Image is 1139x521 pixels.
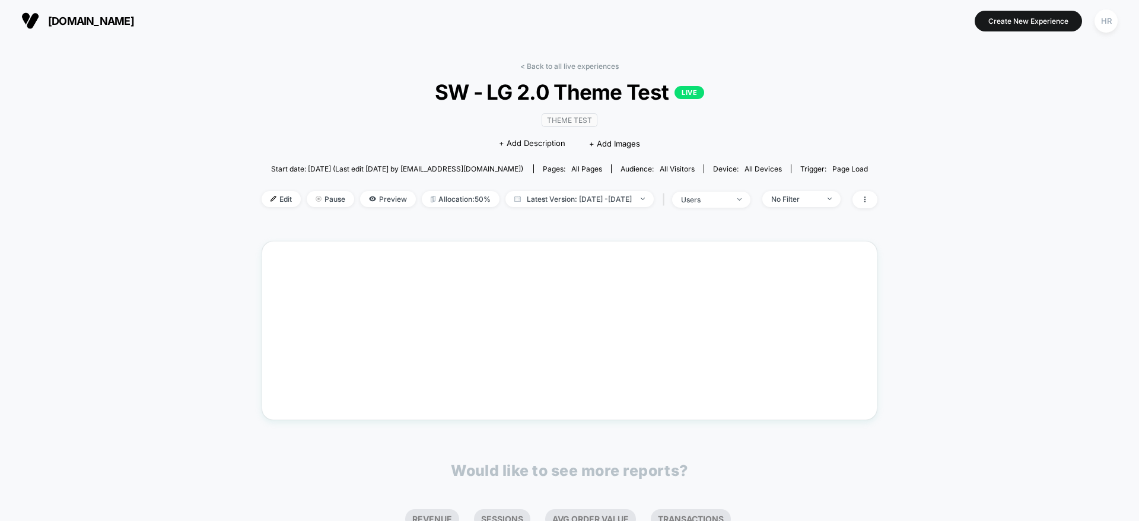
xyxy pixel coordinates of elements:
[737,198,742,201] img: end
[316,196,322,202] img: end
[271,164,523,173] span: Start date: [DATE] (Last edit [DATE] by [EMAIL_ADDRESS][DOMAIN_NAME])
[542,113,597,127] span: Theme Test
[675,86,704,99] p: LIVE
[431,196,435,202] img: rebalance
[641,198,645,200] img: end
[307,191,354,207] span: Pause
[271,196,276,202] img: edit
[292,80,847,104] span: SW - LG 2.0 Theme Test
[832,164,868,173] span: Page Load
[505,191,654,207] span: Latest Version: [DATE] - [DATE]
[520,62,619,71] a: < Back to all live experiences
[621,164,695,173] div: Audience:
[681,195,728,204] div: users
[360,191,416,207] span: Preview
[745,164,782,173] span: all devices
[1095,9,1118,33] div: HR
[660,164,695,173] span: All Visitors
[800,164,868,173] div: Trigger:
[771,195,819,204] div: No Filter
[543,164,602,173] div: Pages:
[514,196,521,202] img: calendar
[704,164,791,173] span: Device:
[571,164,602,173] span: all pages
[262,191,301,207] span: Edit
[589,139,640,148] span: + Add Images
[1091,9,1121,33] button: HR
[422,191,499,207] span: Allocation: 50%
[21,12,39,30] img: Visually logo
[660,191,672,208] span: |
[18,11,138,30] button: [DOMAIN_NAME]
[499,138,565,150] span: + Add Description
[48,15,134,27] span: [DOMAIN_NAME]
[451,462,688,479] p: Would like to see more reports?
[975,11,1082,31] button: Create New Experience
[828,198,832,200] img: end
